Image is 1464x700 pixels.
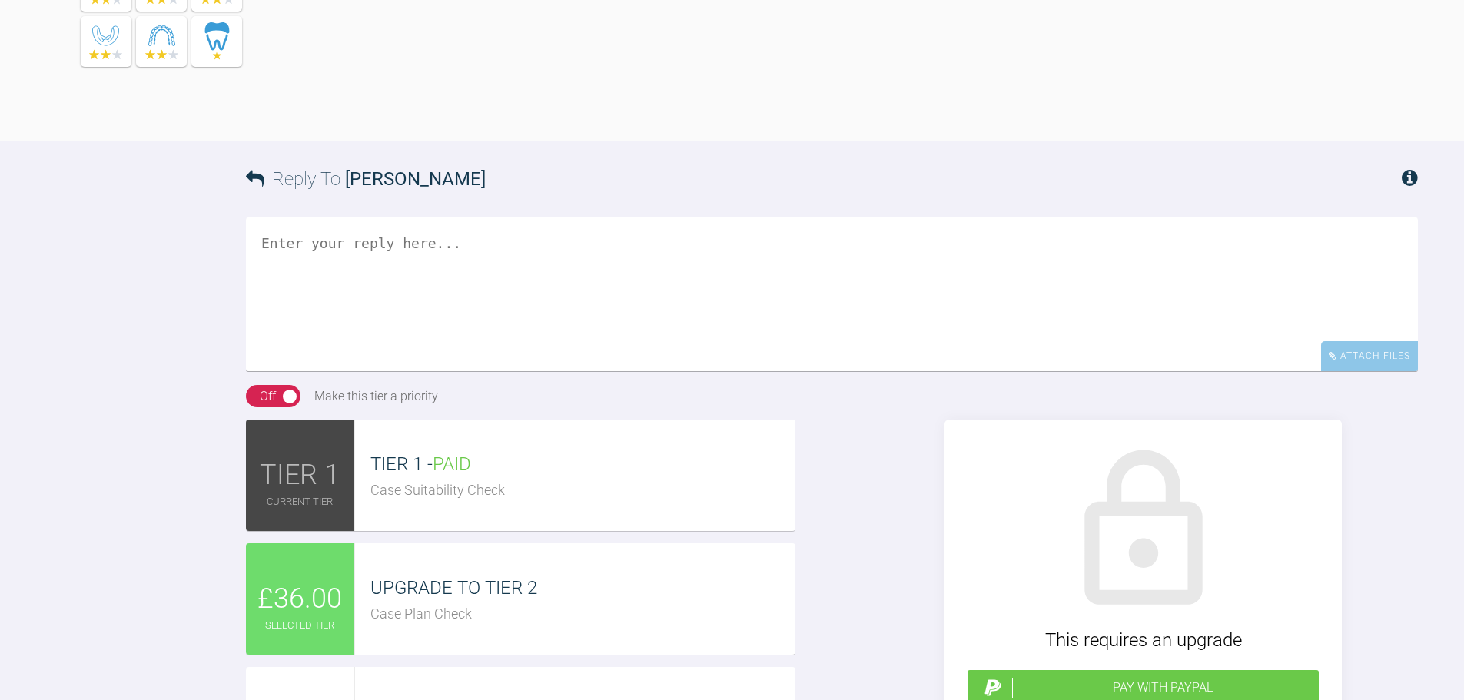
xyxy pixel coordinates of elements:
[1321,341,1418,371] div: Attach Files
[370,603,795,625] div: Case Plan Check
[433,453,471,475] span: PAID
[370,577,537,599] span: UPGRADE TO TIER 2
[981,676,1004,699] img: paypal.a7a4ce45.svg
[246,164,486,194] h3: Reply To
[257,577,342,622] span: £36.00
[1012,678,1313,698] div: Pay with PayPal
[968,625,1319,655] div: This requires an upgrade
[370,479,795,502] div: Case Suitability Check
[260,386,276,406] div: Off
[260,453,340,498] span: TIER 1
[345,168,486,190] span: [PERSON_NAME]
[1055,443,1232,619] img: lock.6dc949b6.svg
[314,386,438,406] div: Make this tier a priority
[370,453,471,475] span: TIER 1 -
